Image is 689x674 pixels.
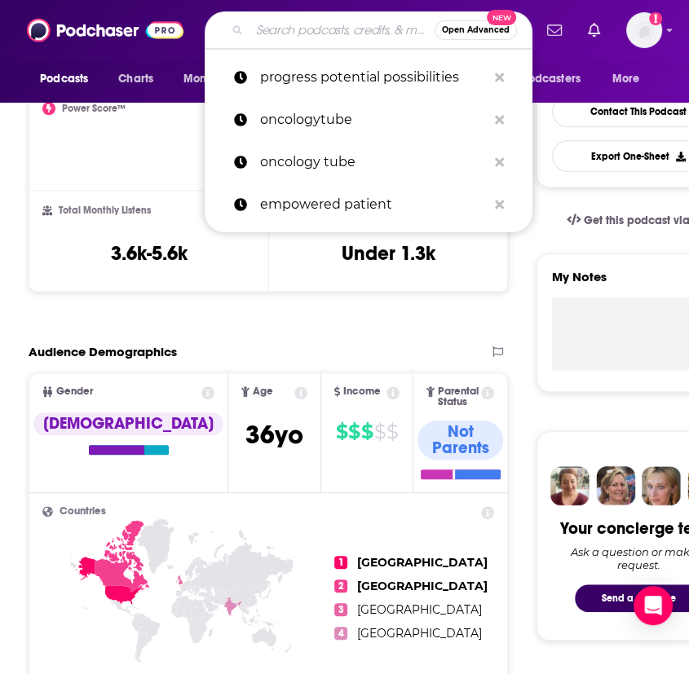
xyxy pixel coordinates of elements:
p: oncologytube [260,99,487,141]
span: Logged in as lizrussopr1 [626,12,662,48]
img: User Profile [626,12,662,48]
div: Open Intercom Messenger [634,586,673,625]
img: Podchaser - Follow, Share and Rate Podcasts [27,15,183,46]
span: More [612,68,640,90]
h2: Power Score™ [62,103,126,114]
span: $ [336,419,347,445]
span: $ [348,419,360,445]
div: Not Parents [417,421,503,460]
button: open menu [492,64,604,95]
h3: 3.6k-5.6k [111,241,188,266]
h2: Audience Demographics [29,344,177,359]
span: Podcasts [40,68,88,90]
div: [DEMOGRAPHIC_DATA] [33,412,223,435]
span: 1 [334,556,347,569]
a: Charts [108,64,163,95]
a: empowered patient [205,183,532,226]
span: For Podcasters [502,68,581,90]
button: Open AdvancedNew [435,20,517,40]
span: $ [386,419,398,445]
span: Open Advanced [442,26,510,34]
a: oncology tube [205,141,532,183]
span: Monitoring [183,68,241,90]
img: Sydney Profile [550,466,590,505]
a: Show notifications dropdown [541,16,568,44]
span: Parental Status [438,386,479,407]
span: $ [361,419,373,445]
span: Gender [56,386,93,397]
span: Age [253,386,273,397]
img: Barbara Profile [596,466,635,505]
img: Jules Profile [642,466,681,505]
input: Search podcasts, credits, & more... [250,17,435,43]
p: empowered patient [260,183,487,226]
span: 3 [334,603,347,616]
span: [GEOGRAPHIC_DATA] [357,602,482,617]
span: [GEOGRAPHIC_DATA] [357,579,488,593]
p: progress potential possibilities [260,56,487,99]
a: Show notifications dropdown [581,16,607,44]
button: open menu [29,64,109,95]
a: progress potential possibilities [205,56,532,99]
h3: Under 1.3k [342,241,435,266]
span: 36 yo [245,419,303,451]
button: open menu [601,64,660,95]
span: New [487,10,516,25]
button: Show profile menu [626,12,662,48]
span: Countries [60,506,106,517]
p: oncology tube [260,141,487,183]
span: Income [343,386,381,397]
svg: Add a profile image [649,12,662,25]
h2: Total Monthly Listens [59,205,151,216]
span: [GEOGRAPHIC_DATA] [357,555,488,570]
button: open menu [171,64,262,95]
span: 2 [334,579,347,593]
span: 4 [334,627,347,640]
span: Charts [118,68,153,90]
div: Search podcasts, credits, & more... [205,11,532,49]
a: oncologytube [205,99,532,141]
span: $ [373,419,385,445]
span: [GEOGRAPHIC_DATA] [357,626,482,641]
